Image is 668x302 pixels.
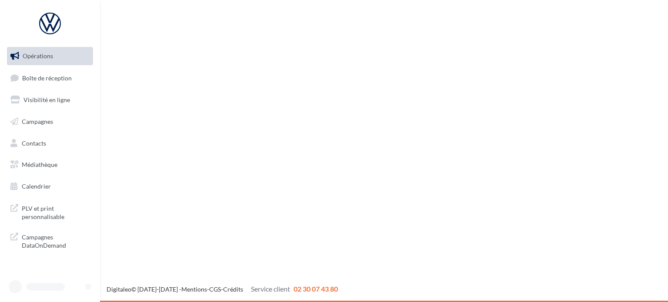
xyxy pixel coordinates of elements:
a: Boîte de réception [5,69,95,87]
span: Visibilité en ligne [23,96,70,103]
a: Mentions [181,285,207,293]
span: Service client [251,285,290,293]
span: Contacts [22,139,46,146]
span: © [DATE]-[DATE] - - - [107,285,338,293]
span: Boîte de réception [22,74,72,81]
span: Calendrier [22,183,51,190]
a: PLV et print personnalisable [5,199,95,225]
a: Médiathèque [5,156,95,174]
a: CGS [209,285,221,293]
span: 02 30 07 43 80 [294,285,338,293]
span: PLV et print personnalisable [22,202,90,221]
a: Digitaleo [107,285,131,293]
a: Calendrier [5,177,95,196]
a: Visibilité en ligne [5,91,95,109]
span: Campagnes [22,118,53,125]
a: Opérations [5,47,95,65]
span: Opérations [23,52,53,60]
a: Crédits [223,285,243,293]
a: Contacts [5,134,95,153]
span: Campagnes DataOnDemand [22,231,90,250]
a: Campagnes DataOnDemand [5,228,95,253]
a: Campagnes [5,113,95,131]
span: Médiathèque [22,161,57,168]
